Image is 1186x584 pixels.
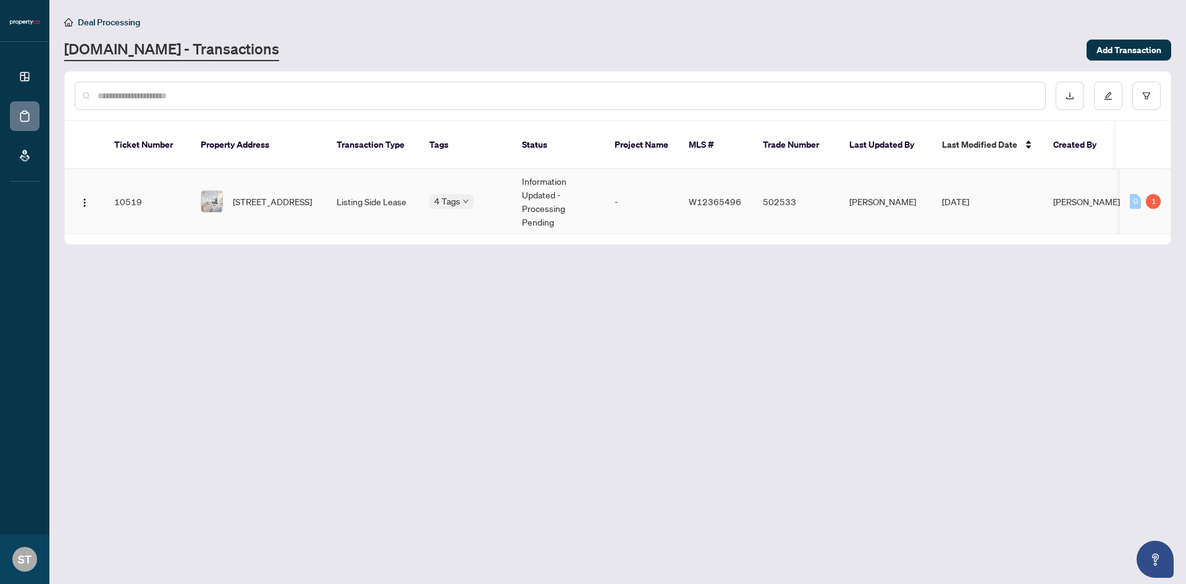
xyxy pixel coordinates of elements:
button: Add Transaction [1087,40,1171,61]
th: Tags [419,121,512,169]
span: [DATE] [942,196,969,207]
th: Last Modified Date [932,121,1043,169]
span: Last Modified Date [942,138,1017,151]
span: edit [1104,91,1112,100]
td: 10519 [104,169,191,234]
span: ST [18,551,32,568]
button: edit [1094,82,1122,110]
td: Information Updated - Processing Pending [512,169,605,234]
div: 0 [1130,194,1141,209]
td: - [605,169,679,234]
span: W12365496 [689,196,741,207]
th: Project Name [605,121,679,169]
th: Property Address [191,121,327,169]
img: Logo [80,198,90,208]
th: Transaction Type [327,121,419,169]
button: Logo [75,192,95,211]
td: Listing Side Lease [327,169,419,234]
div: 1 [1146,194,1161,209]
span: [STREET_ADDRESS] [233,195,312,208]
span: Add Transaction [1096,40,1161,60]
td: [PERSON_NAME] [839,169,932,234]
td: 502533 [753,169,839,234]
span: down [463,198,469,205]
span: 4 Tags [434,194,460,208]
th: Status [512,121,605,169]
button: Open asap [1137,541,1174,578]
button: download [1056,82,1084,110]
th: MLS # [679,121,753,169]
th: Last Updated By [839,121,932,169]
span: [PERSON_NAME] [1053,196,1120,207]
img: thumbnail-img [201,191,222,212]
span: Deal Processing [78,17,140,28]
span: home [64,18,73,27]
button: filter [1132,82,1161,110]
th: Created By [1043,121,1117,169]
span: download [1066,91,1074,100]
th: Ticket Number [104,121,191,169]
img: logo [10,19,40,26]
th: Trade Number [753,121,839,169]
span: filter [1142,91,1151,100]
a: [DOMAIN_NAME] - Transactions [64,39,279,61]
